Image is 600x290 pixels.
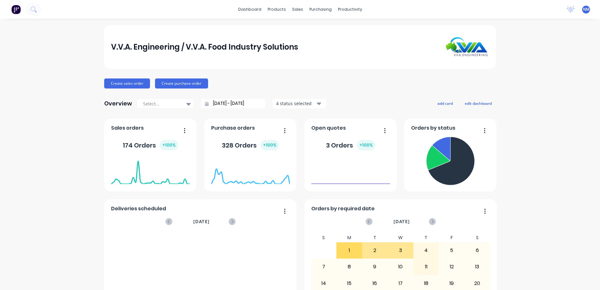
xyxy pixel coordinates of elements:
[433,99,457,107] button: add card
[104,78,150,89] button: Create sales order
[260,140,279,150] div: + 100 %
[235,5,265,14] a: dashboard
[289,5,306,14] div: sales
[306,5,335,14] div: purchasing
[160,140,178,150] div: + 100 %
[414,259,439,275] div: 11
[362,243,388,258] div: 2
[465,259,490,275] div: 13
[335,5,365,14] div: productivity
[413,233,439,242] div: T
[362,259,388,275] div: 9
[583,7,589,12] span: NM
[394,218,410,225] span: [DATE]
[265,5,289,14] div: products
[411,124,455,132] span: Orders by status
[211,124,255,132] span: Purchase orders
[337,259,362,275] div: 8
[222,140,279,150] div: 328 Orders
[445,37,489,57] img: V.V.A. Engineering / V.V.A. Food Industry Solutions
[464,233,490,242] div: S
[439,233,464,242] div: F
[123,140,178,150] div: 174 Orders
[311,259,336,275] div: 7
[104,97,132,110] div: Overview
[276,100,316,107] div: 4 status selected
[111,124,144,132] span: Sales orders
[111,41,298,53] div: V.V.A. Engineering / V.V.A. Food Industry Solutions
[357,140,375,150] div: + 100 %
[439,243,464,258] div: 5
[336,233,362,242] div: M
[311,124,346,132] span: Open quotes
[388,233,413,242] div: W
[193,218,210,225] span: [DATE]
[326,140,375,150] div: 3 Orders
[461,99,496,107] button: edit dashboard
[465,243,490,258] div: 6
[337,243,362,258] div: 1
[439,259,464,275] div: 12
[362,233,388,242] div: T
[11,5,21,14] img: Factory
[155,78,208,89] button: Create purchase order
[388,259,413,275] div: 10
[311,233,337,242] div: S
[273,99,326,108] button: 4 status selected
[414,243,439,258] div: 4
[388,243,413,258] div: 3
